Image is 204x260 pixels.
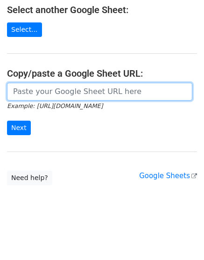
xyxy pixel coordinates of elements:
[7,83,192,101] input: Paste your Google Sheet URL here
[7,22,42,37] a: Select...
[157,215,204,260] iframe: Chat Widget
[7,102,103,109] small: Example: [URL][DOMAIN_NAME]
[7,171,52,185] a: Need help?
[7,4,197,15] h4: Select another Google Sheet:
[139,172,197,180] a: Google Sheets
[7,68,197,79] h4: Copy/paste a Google Sheet URL:
[7,121,31,135] input: Next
